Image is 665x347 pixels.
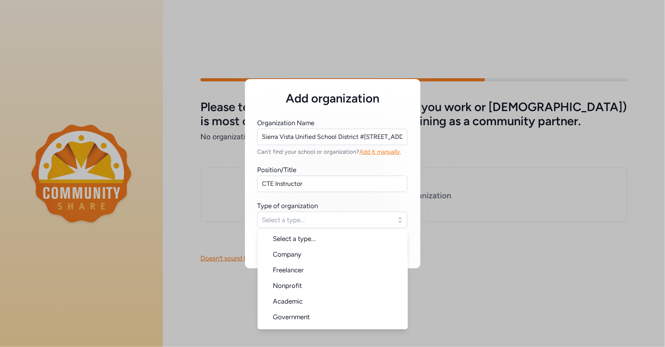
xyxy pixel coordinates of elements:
[258,229,408,329] ul: Select a type...
[258,92,408,106] h5: Add organization
[273,234,402,243] span: Select a type...
[360,148,400,155] span: Add it manually
[258,201,318,210] div: Type of organization
[258,148,408,156] div: Can't find your school or organization? .
[273,329,290,336] span: Other
[273,250,302,258] span: Company
[257,129,407,145] input: Enter a name or address
[258,165,297,174] div: Position/Title
[257,212,407,228] button: Select a type...
[273,313,310,321] span: Government
[258,118,315,128] div: Organization Name
[273,297,303,305] span: Academic
[262,215,391,225] span: Select a type...
[273,282,302,289] span: Nonprofit
[273,266,304,274] span: Freelancer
